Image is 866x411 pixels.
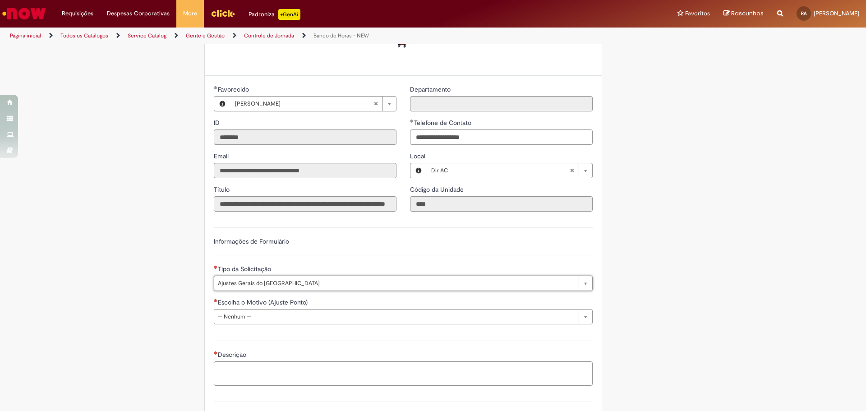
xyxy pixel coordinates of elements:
span: Descrição [218,351,248,359]
abbr: Limpar campo Local [565,163,579,178]
label: Informações de Formulário [214,237,289,245]
a: Dir ACLimpar campo Local [427,163,592,178]
div: Padroniza [249,9,300,20]
input: ID [214,129,396,145]
span: [PERSON_NAME] [814,9,859,17]
span: Despesas Corporativas [107,9,170,18]
img: ServiceNow [1,5,47,23]
input: Email [214,163,396,178]
a: Gente e Gestão [186,32,225,39]
label: Somente leitura - ID [214,118,221,127]
p: +GenAi [278,9,300,20]
span: More [183,9,197,18]
span: Rascunhos [731,9,764,18]
a: [PERSON_NAME]Limpar campo Favorecido [230,97,396,111]
span: Local [410,152,427,160]
textarea: Descrição [214,361,593,385]
span: Tipo da Solicitação [218,265,273,273]
span: Necessários [214,299,218,302]
a: Rascunhos [723,9,764,18]
span: Somente leitura - Email [214,152,230,160]
input: Código da Unidade [410,196,593,212]
span: Somente leitura - ID [214,119,221,127]
span: Obrigatório Preenchido [214,86,218,89]
input: Telefone de Contato [410,129,593,145]
input: Título [214,196,396,212]
abbr: Limpar campo Favorecido [369,97,382,111]
a: Banco de Horas - NEW [313,32,369,39]
ul: Trilhas de página [7,28,571,44]
span: -- Nenhum -- [218,309,574,324]
span: Ajustes Gerais do [GEOGRAPHIC_DATA] [218,276,574,291]
label: Somente leitura - Título [214,185,231,194]
span: RA [801,10,806,16]
a: Página inicial [10,32,41,39]
span: Somente leitura - Departamento [410,85,452,93]
span: Necessários [214,351,218,355]
span: Favoritos [685,9,710,18]
span: Requisições [62,9,93,18]
span: Telefone de Contato [414,119,473,127]
label: Somente leitura - Departamento [410,85,452,94]
a: Service Catalog [128,32,166,39]
button: Favorecido, Visualizar este registro Rodrigo Herrera Alvarez [214,97,230,111]
a: Controle de Jornada [244,32,294,39]
img: click_logo_yellow_360x200.png [211,6,235,20]
span: Necessários - Favorecido [218,85,251,93]
span: Escolha o Motivo (Ajuste Ponto) [218,298,309,306]
label: Somente leitura - Email [214,152,230,161]
span: Obrigatório Preenchido [410,119,414,123]
label: Somente leitura - Código da Unidade [410,185,465,194]
a: Todos os Catálogos [60,32,108,39]
span: [PERSON_NAME] [235,97,373,111]
span: Dir AC [431,163,570,178]
span: Obrigatório Preenchido [214,265,218,269]
input: Departamento [410,96,593,111]
button: Local, Visualizar este registro Dir AC [410,163,427,178]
